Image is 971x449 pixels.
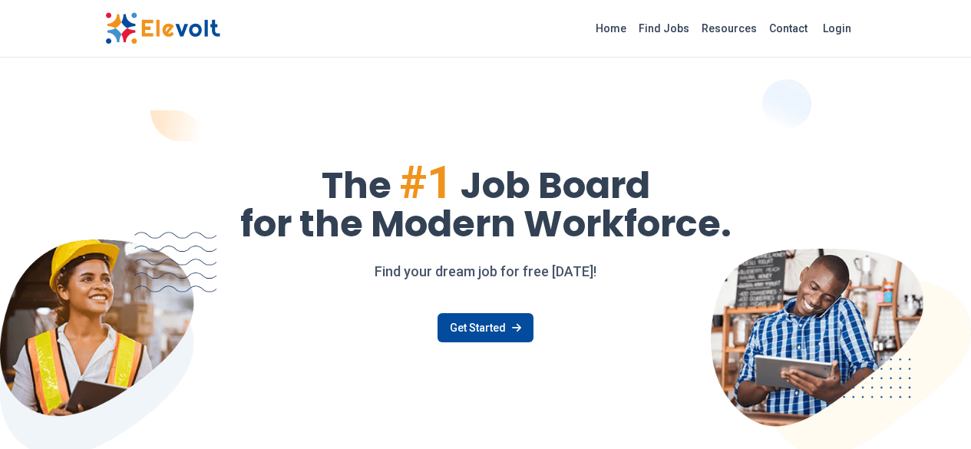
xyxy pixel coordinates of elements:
[814,13,860,44] a: Login
[105,261,867,282] p: Find your dream job for free [DATE]!
[590,16,632,41] a: Home
[632,16,695,41] a: Find Jobs
[695,16,763,41] a: Resources
[763,16,814,41] a: Contact
[105,160,867,243] h1: The Job Board for the Modern Workforce.
[438,313,533,342] a: Get Started
[399,155,453,210] span: #1
[105,12,220,45] img: Elevolt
